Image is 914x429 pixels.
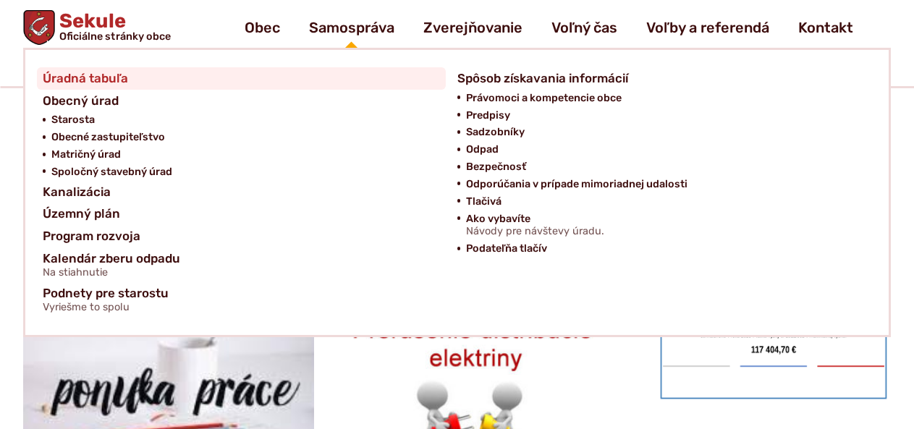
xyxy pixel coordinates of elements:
a: Ako vybavíteNávody pre návštevy úradu. [466,211,855,241]
img: Prejsť na domovskú stránku [23,10,54,45]
span: Úradná tabuľa [43,67,128,90]
span: Právomoci a kompetencie obce [466,90,622,107]
span: Starosta [51,111,95,129]
span: Predpisy [466,107,510,124]
a: Obec [245,7,280,48]
a: Odporúčania v prípade mimoriadnej udalosti [466,176,855,193]
a: Bezpečnosť [466,158,855,176]
a: Úradná tabuľa [43,67,440,90]
a: Obecné zastupiteľstvo [51,129,440,146]
span: Návody pre návštevy úradu. [466,226,604,237]
span: Oficiálne stránky obce [59,31,171,41]
a: Voľby a referendá [646,7,769,48]
span: Na stiahnutie [43,267,180,279]
a: Sadzobníky [466,124,855,141]
h1: Sekule [54,12,170,42]
span: Sadzobníky [466,124,525,141]
span: Spoločný stavebný úrad [51,163,172,181]
span: Odporúčania v prípade mimoriadnej udalosti [466,176,687,193]
span: Kalendár zberu odpadu [43,247,180,283]
span: Obecné zastupiteľstvo [51,129,165,146]
a: Zverejňovanie [423,7,522,48]
span: Tlačivá [466,193,502,211]
span: Kanalizácia [43,181,111,203]
a: Obecný úrad [43,90,440,112]
span: Vyriešme to spolu [43,302,169,313]
span: Bezpečnosť [466,158,526,176]
span: Podateľňa tlačív [466,240,547,258]
span: Územný plán [43,203,120,225]
span: Podnety pre starostu [43,282,169,318]
span: Program rozvoja [43,225,140,247]
a: Program rozvoja [43,225,440,247]
span: Obecný úrad [43,90,119,112]
span: Spôsob získavania informácií [457,67,628,90]
span: Ako vybavíte [466,211,604,241]
a: Starosta [51,111,440,129]
a: Kanalizácia [43,181,440,203]
a: Tlačivá [466,193,855,211]
a: Územný plán [43,203,440,225]
a: Podnety pre starostuVyriešme to spolu [43,282,854,318]
a: Logo Sekule, prejsť na domovskú stránku. [23,10,170,45]
a: Predpisy [466,107,855,124]
a: Odpad [466,141,855,158]
a: Voľný čas [551,7,617,48]
a: Spoločný stavebný úrad [51,163,440,181]
a: Matričný úrad [51,146,440,163]
a: Právomoci a kompetencie obce [466,90,855,107]
span: Odpad [466,141,499,158]
a: Spôsob získavania informácií [457,67,855,90]
a: Kontakt [798,7,853,48]
a: Samospráva [309,7,394,48]
span: Matričný úrad [51,146,121,163]
a: Kalendár zberu odpaduNa stiahnutie [43,247,440,283]
a: Podateľňa tlačív [466,240,855,258]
